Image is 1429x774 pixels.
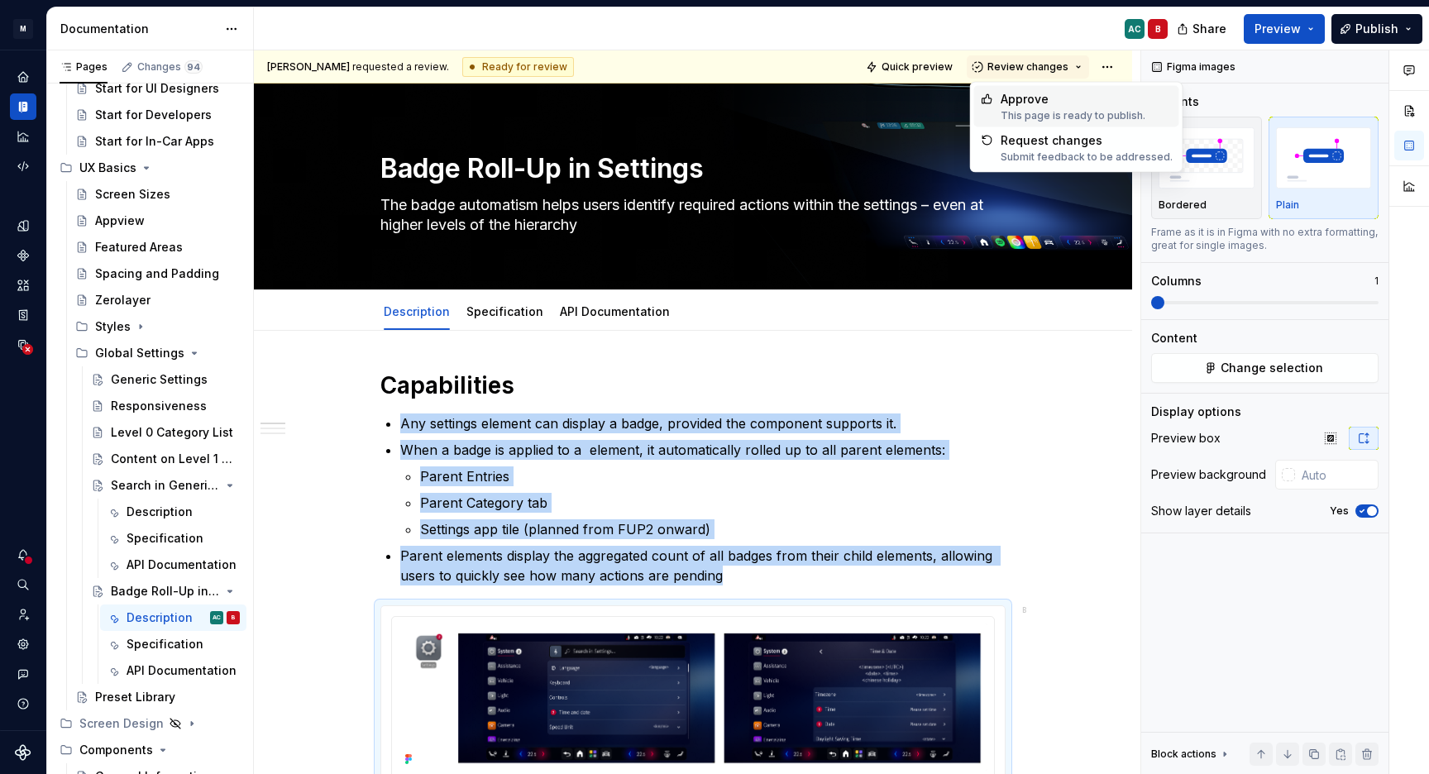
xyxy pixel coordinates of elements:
a: Assets [10,272,36,299]
textarea: Badge Roll-Up in Settings [377,149,1002,189]
div: Request changes [1001,132,1173,149]
a: DescriptionACB [100,604,246,631]
button: Change selection [1151,353,1379,383]
a: Start for Developers [69,102,246,128]
textarea: The badge automatism helps users identify required actions within the settings – even at higher l... [377,192,1002,238]
a: Specification [100,631,246,657]
div: API Documentation [127,557,237,573]
a: Home [10,64,36,90]
div: Documentation [10,93,36,120]
div: Preview box [1151,430,1221,447]
div: This page is ready to publish. [1001,109,1145,122]
a: API Documentation [100,657,246,684]
a: Zerolayer [69,287,246,313]
div: Generic Settings [111,371,208,388]
div: M [13,19,33,39]
p: Parent Entries [420,466,1006,486]
div: Components [79,742,153,758]
div: Start for In-Car Apps [95,133,214,150]
p: Plain [1276,198,1299,212]
div: Description [127,609,193,626]
a: Design tokens [10,213,36,239]
div: Zerolayer [95,292,151,308]
div: Responsiveness [111,398,207,414]
div: Global Settings [69,340,246,366]
div: Preset Library [95,689,175,705]
div: API Documentation [553,294,676,328]
img: placeholder [1159,127,1255,188]
button: Contact support [10,661,36,687]
button: placeholderPlain [1269,117,1379,219]
a: Storybook stories [10,302,36,328]
span: Publish [1355,21,1398,37]
div: Start for Developers [95,107,212,123]
div: Preview background [1151,466,1266,483]
button: M [3,11,43,46]
div: Specification [127,636,203,652]
div: Columns [1151,273,1202,289]
div: Level 0 Category List [111,424,233,441]
span: Share [1192,21,1226,37]
div: Screen Sizes [95,186,170,203]
button: Review changes [967,55,1089,79]
div: Description [377,294,456,328]
button: placeholderBordered [1151,117,1262,219]
div: Block actions [1151,748,1216,761]
strong: Capabilities [380,371,514,399]
div: Start for UI Designers [95,80,219,97]
button: Preview [1244,14,1325,44]
p: Parent elements display the aggregated count of all badges from their child elements, allowing us... [400,546,1006,585]
div: Content [1151,330,1197,346]
a: Specification [466,304,543,318]
a: Appview [69,208,246,234]
div: Styles [95,318,131,335]
a: Analytics [10,123,36,150]
div: Suggestions [971,83,1183,172]
div: Screen Design [53,710,246,737]
a: Supernova Logo [15,744,31,761]
span: [PERSON_NAME] [267,60,350,73]
a: Invite team [10,601,36,628]
div: AC [1128,22,1141,36]
a: Description [384,304,450,318]
div: Approve [1001,91,1145,107]
a: Components [10,242,36,269]
span: Change selection [1221,360,1323,376]
div: Display options [1151,404,1241,420]
div: AC [213,609,221,626]
a: Data sources [10,332,36,358]
div: Styles [69,313,246,340]
div: Search in Generic Settings [111,477,220,494]
a: Search in Generic Settings [84,472,246,499]
div: Frame as it is in Figma with no extra formatting, great for single images. [1151,226,1379,252]
div: Badge Roll-Up in Settings [111,583,220,600]
p: Settings app tile (planned from FUP2 onward) [420,519,1006,539]
div: B [1022,604,1026,617]
span: Quick preview [882,60,953,74]
button: Quick preview [861,55,960,79]
span: requested a review. [267,60,449,74]
a: API Documentation [560,304,670,318]
p: Bordered [1159,198,1207,212]
a: Start for In-Car Apps [69,128,246,155]
a: Generic Settings [84,366,246,393]
div: UX Basics [53,155,246,181]
a: Content on Level 1 & deeper levels [84,446,246,472]
a: Start for UI Designers [69,75,246,102]
button: Publish [1331,14,1422,44]
a: Description [100,499,246,525]
div: Documentation [60,21,217,37]
div: Description [127,504,193,520]
button: Share [1169,14,1237,44]
div: Specification [460,294,550,328]
a: Code automation [10,153,36,179]
div: Screen Design [79,715,164,732]
div: Components [53,737,246,763]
